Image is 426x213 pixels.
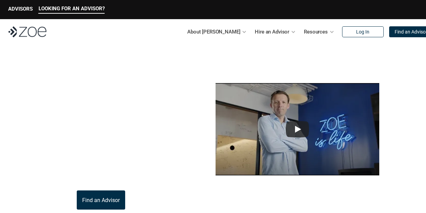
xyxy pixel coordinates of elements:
[16,61,178,100] p: What is [PERSON_NAME]?
[39,5,105,12] p: LOOKING FOR AN ADVISOR?
[216,83,379,175] img: sddefault.webp
[356,29,369,35] p: Log In
[342,26,384,37] a: Log In
[16,149,186,182] p: Through [PERSON_NAME]’s platform, you can connect with trusted financial advisors across [GEOGRAP...
[77,190,125,210] a: Find an Advisor
[8,6,33,12] p: ADVISORS
[186,179,410,188] p: This video is not investment advice and should not be relied on for such advice or as a substitut...
[16,108,186,141] p: [PERSON_NAME] is the modern wealth platform that allows you to find, hire, and work with vetted i...
[304,27,328,37] p: Resources
[255,27,289,37] p: Hire an Advisor
[187,27,240,37] p: About [PERSON_NAME]
[286,121,309,137] button: Play
[82,197,120,203] p: Find an Advisor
